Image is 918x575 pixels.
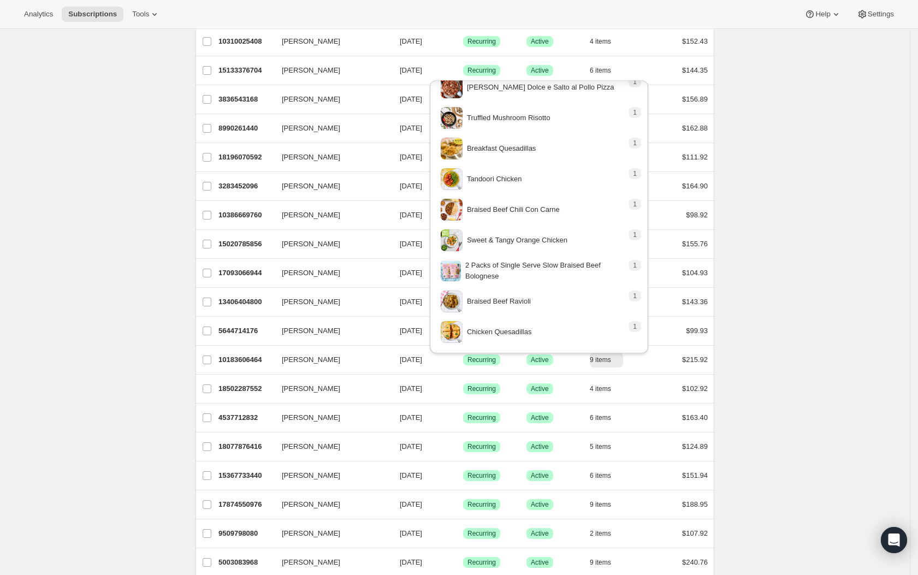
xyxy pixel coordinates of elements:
p: Sweet & Tangy Orange Chicken [467,235,567,246]
span: Active [531,413,549,422]
div: 10310025408[PERSON_NAME][DATE]SuccessRecurringSuccessActive4 items$152.43 [218,34,708,49]
button: [PERSON_NAME] [275,120,384,137]
button: 6 items [590,63,623,78]
span: [PERSON_NAME] [282,36,340,47]
p: Braised Beef Chili Con Carne [467,204,560,215]
span: [PERSON_NAME] [282,528,340,539]
span: $144.35 [682,66,708,74]
div: Open Intercom Messenger [881,527,907,553]
span: Recurring [467,442,496,451]
span: [DATE] [400,442,422,450]
button: [PERSON_NAME] [275,351,384,369]
span: Settings [868,10,894,19]
p: 15367733440 [218,470,273,481]
button: [PERSON_NAME] [275,554,384,571]
button: 4 items [590,34,623,49]
span: $98.92 [686,211,708,219]
div: 8990261440[PERSON_NAME][DATE]SuccessRecurringSuccessActive4 items$162.88 [218,121,708,136]
span: Recurring [467,471,496,480]
span: [DATE] [400,529,422,537]
div: 3283452096[PERSON_NAME][DATE]SuccessRecurringSuccessActive6 items$164.90 [218,179,708,194]
p: 3836543168 [218,94,273,105]
div: 13406404800[PERSON_NAME][DATE]SuccessRecurringSuccessActive6 items$143.36 [218,294,708,310]
span: [PERSON_NAME] [282,499,340,510]
p: 18196070592 [218,152,273,163]
div: 18196070592[PERSON_NAME][DATE]SuccessRecurringSuccessActive2 items$111.92 [218,150,708,165]
span: $163.40 [682,413,708,422]
span: Active [531,442,549,451]
span: Active [531,558,549,567]
span: Active [531,355,549,364]
button: [PERSON_NAME] [275,62,384,79]
span: [DATE] [400,240,422,248]
div: 15367733440[PERSON_NAME][DATE]SuccessRecurringSuccessActive6 items$151.94 [218,468,708,483]
p: 15133376704 [218,65,273,76]
span: [PERSON_NAME] [282,123,340,134]
span: [DATE] [400,558,422,566]
button: [PERSON_NAME] [275,438,384,455]
span: [DATE] [400,269,422,277]
p: Chicken Quesadillas [467,327,532,337]
span: 2 items [590,529,611,538]
p: 8990261440 [218,123,273,134]
span: 1 [633,200,637,209]
p: 10386669760 [218,210,273,221]
span: Active [531,471,549,480]
button: 6 items [590,410,623,425]
div: 10183606464[PERSON_NAME][DATE]SuccessRecurringSuccessActive9 items$215.92 [218,352,708,367]
span: 1 [633,322,637,331]
span: [DATE] [400,413,422,422]
div: 10386669760[PERSON_NAME][DATE]SuccessRecurringSuccessActive3 items$98.92 [218,208,708,223]
span: 9 items [590,500,611,509]
span: Analytics [24,10,53,19]
p: 17093066944 [218,268,273,278]
span: $107.92 [682,529,708,537]
span: [PERSON_NAME] [282,354,340,365]
p: Truffled Mushroom Risotto [467,112,550,123]
span: 9 items [590,355,611,364]
span: [DATE] [400,66,422,74]
span: [PERSON_NAME] [282,557,340,568]
p: 5003083968 [218,557,273,568]
span: Recurring [467,355,496,364]
span: [PERSON_NAME] [282,268,340,278]
p: Tandoori Chicken [467,174,522,185]
span: [DATE] [400,95,422,103]
span: 1 [633,108,637,117]
p: Braised Beef Ravioli [467,296,531,307]
button: [PERSON_NAME] [275,380,384,398]
span: [DATE] [400,384,422,393]
span: [PERSON_NAME] [282,210,340,221]
span: [PERSON_NAME] [282,412,340,423]
button: 4 items [590,381,623,396]
div: 5644714176[PERSON_NAME][DATE]SuccessRecurringSuccessActive4 items$99.93 [218,323,708,339]
span: Subscriptions [68,10,117,19]
div: 4537712832[PERSON_NAME][DATE]SuccessRecurringSuccessActive6 items$163.40 [218,410,708,425]
img: variant image [441,168,463,190]
button: 9 items [590,555,623,570]
button: Tools [126,7,167,22]
span: $151.94 [682,471,708,479]
p: [PERSON_NAME] Dolce e Salto al Pollo Pizza [467,82,614,93]
button: 5 items [590,439,623,454]
span: $155.76 [682,240,708,248]
span: $143.36 [682,298,708,306]
span: $240.76 [682,558,708,566]
span: $102.92 [682,384,708,393]
span: [PERSON_NAME] [282,383,340,394]
p: 5644714176 [218,325,273,336]
button: 6 items [590,468,623,483]
button: [PERSON_NAME] [275,177,384,195]
button: Settings [850,7,901,22]
div: 15020785856[PERSON_NAME][DATE]SuccessRecurringSuccessActive6 items$155.76 [218,236,708,252]
span: [PERSON_NAME] [282,325,340,336]
button: [PERSON_NAME] [275,206,384,224]
span: [PERSON_NAME] [282,94,340,105]
span: [DATE] [400,153,422,161]
button: Subscriptions [62,7,123,22]
span: 1 [633,169,637,178]
span: [PERSON_NAME] [282,441,340,452]
button: 9 items [590,497,623,512]
button: [PERSON_NAME] [275,525,384,542]
p: 18502287552 [218,383,273,394]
